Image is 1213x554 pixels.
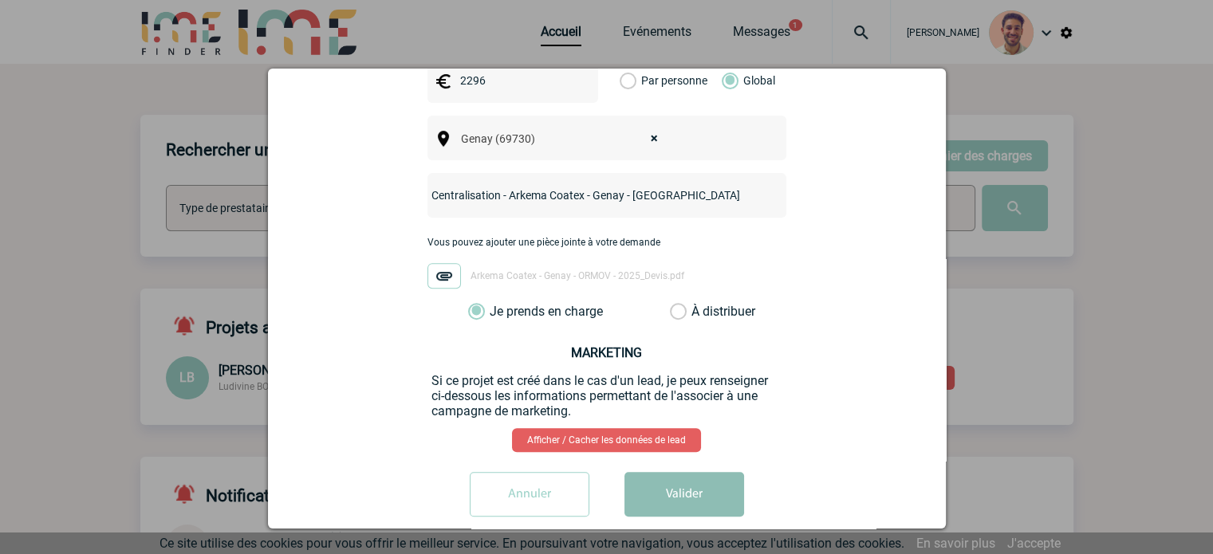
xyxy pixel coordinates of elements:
[670,304,687,320] label: À distribuer
[651,128,658,150] span: ×
[455,128,674,150] span: Genay (69730)
[431,373,782,418] p: Si ce projet est créé dans le cas d'un lead, je peux renseigner ci-dessous les informations perme...
[468,304,495,320] label: Je prends en charge
[471,271,684,282] span: Arkema Coatex - Genay - ORMOV - 2025_Devis.pdf
[431,345,782,360] h3: MARKETING
[427,185,744,206] input: Nom de l'événement
[722,58,732,103] label: Global
[512,428,701,452] a: Afficher / Cacher les données de lead
[620,58,637,103] label: Par personne
[427,237,786,248] p: Vous pouvez ajouter une pièce jointe à votre demande
[470,472,589,517] input: Annuler
[624,472,744,517] button: Valider
[456,70,566,91] input: Budget HT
